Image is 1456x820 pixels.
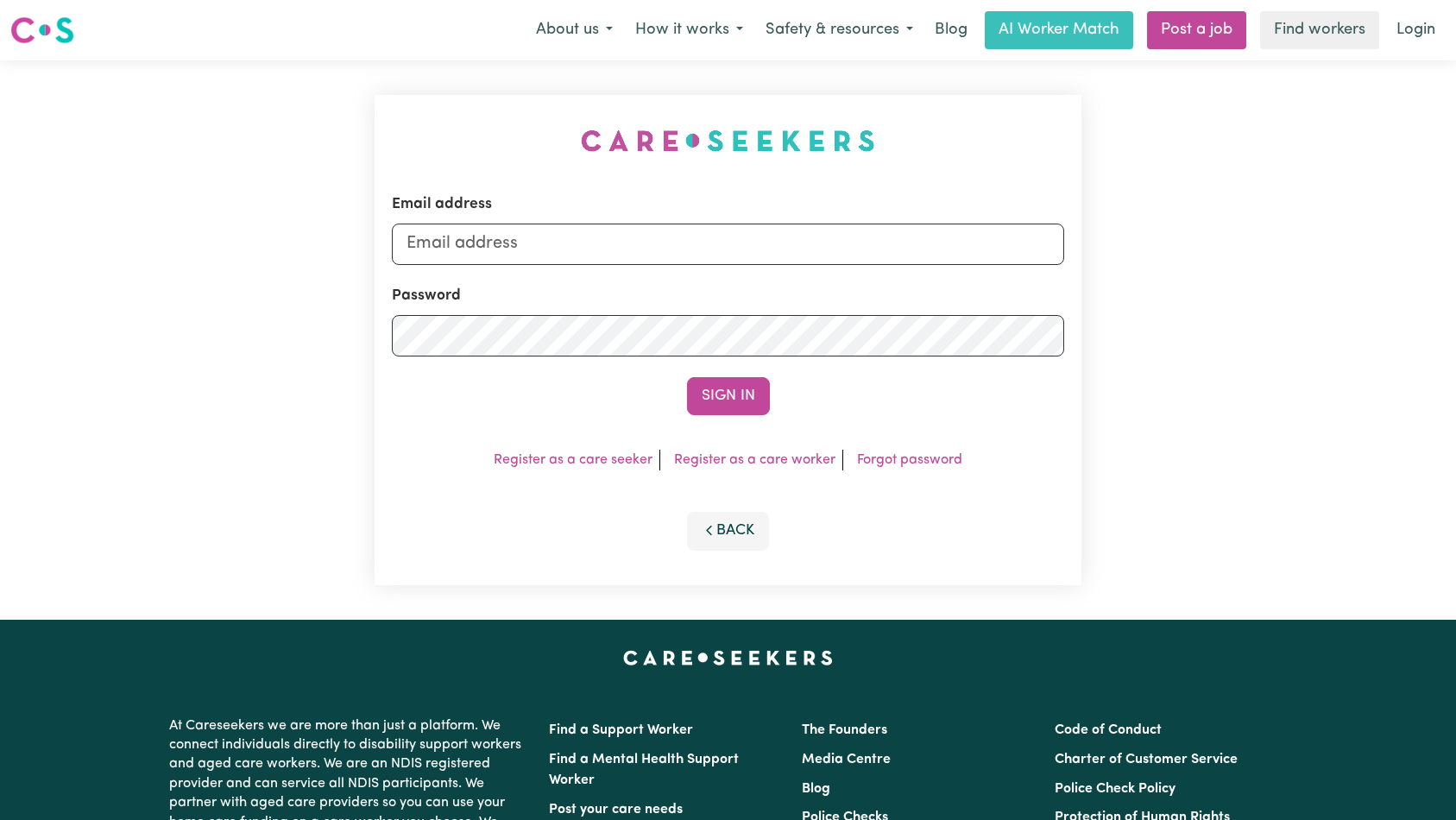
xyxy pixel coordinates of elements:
[687,512,770,550] button: Back
[10,15,74,46] img: Careseekers logo
[754,12,924,48] button: Safety & resources
[687,377,770,415] button: Sign In
[624,12,754,48] button: How it works
[802,753,891,766] a: Media Centre
[392,285,461,307] label: Password
[1055,782,1176,796] a: Police Check Policy
[549,723,693,737] a: Find a Support Worker
[1055,753,1238,766] a: Charter of Customer Service
[857,453,962,467] a: Forgot password
[1386,11,1446,49] a: Login
[525,12,624,48] button: About us
[392,193,492,216] label: Email address
[10,10,74,50] a: Careseekers logo
[985,11,1133,49] a: AI Worker Match
[494,453,652,467] a: Register as a care seeker
[1055,723,1162,737] a: Code of Conduct
[1147,11,1246,49] a: Post a job
[924,11,978,49] a: Blog
[549,753,739,787] a: Find a Mental Health Support Worker
[549,803,683,817] a: Post your care needs
[1260,11,1379,49] a: Find workers
[623,651,833,665] a: Careseekers home page
[802,782,830,796] a: Blog
[802,723,887,737] a: The Founders
[674,453,835,467] a: Register as a care worker
[392,223,1065,264] input: Email address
